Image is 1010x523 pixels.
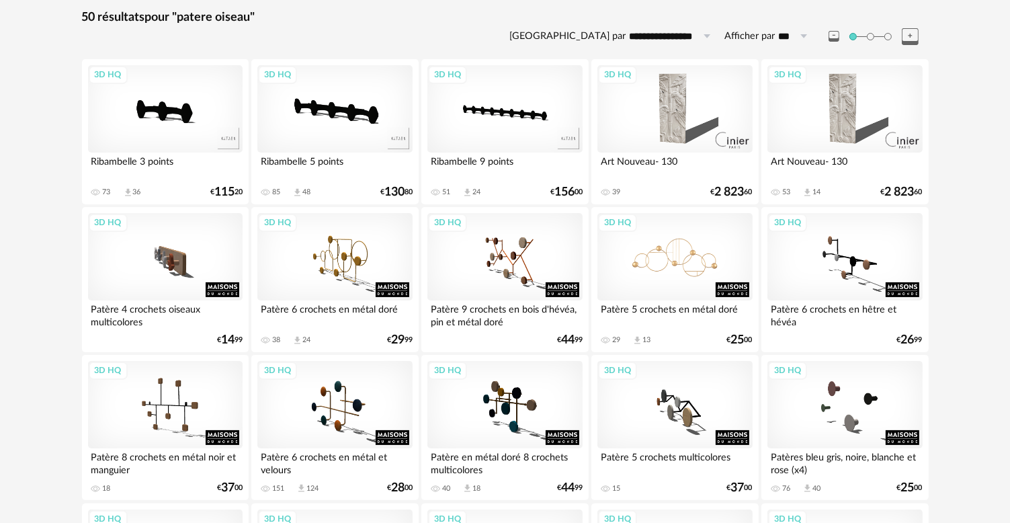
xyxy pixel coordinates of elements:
span: Download icon [123,188,133,198]
span: 14 [221,335,235,345]
div: 24 [302,335,310,345]
span: 37 [731,483,745,493]
a: 3D HQ Patère 6 crochets en métal doré 38 Download icon 24 €2999 [251,207,418,352]
div: 3D HQ [768,66,807,83]
div: 3D HQ [89,66,128,83]
div: € 00 [550,188,583,197]
span: 130 [384,188,405,197]
span: 28 [391,483,405,493]
span: Download icon [292,188,302,198]
span: 37 [221,483,235,493]
span: Download icon [802,188,812,198]
a: 3D HQ Art Nouveau- 130 39 €2 82360 [591,59,758,204]
div: € 60 [881,188,923,197]
span: 26 [901,335,915,345]
span: Download icon [296,483,306,493]
div: € 99 [897,335,923,345]
div: € 99 [557,483,583,493]
a: 3D HQ Art Nouveau- 130 53 Download icon 14 €2 82360 [761,59,928,204]
div: 29 [612,335,620,345]
label: Afficher par [725,30,775,43]
span: 156 [554,188,575,197]
span: Download icon [802,483,812,493]
a: 3D HQ Patère 6 crochets en hêtre et hévéa €2699 [761,207,928,352]
div: € 00 [217,483,243,493]
div: 24 [472,188,480,197]
span: Download icon [462,188,472,198]
div: 38 [272,335,280,345]
div: 50 résultats [82,10,929,26]
div: 39 [612,188,620,197]
div: Ribambelle 5 points [257,153,412,179]
div: 36 [133,188,141,197]
span: 2 823 [885,188,915,197]
div: € 00 [387,483,413,493]
div: 14 [812,188,820,197]
div: 13 [642,335,650,345]
a: 3D HQ Patère 8 crochets en métal noir et manguier 18 €3700 [82,355,249,500]
div: 3D HQ [428,214,467,231]
div: € 99 [557,335,583,345]
a: 3D HQ Ribambelle 3 points 73 Download icon 36 €11520 [82,59,249,204]
div: Ribambelle 9 points [427,153,582,179]
div: Patère 9 crochets en bois d'hévéa, pin et métal doré [427,300,582,327]
div: € 99 [217,335,243,345]
div: Patère 8 crochets en métal noir et manguier [88,448,243,475]
div: € 00 [727,483,753,493]
div: Patère 6 crochets en hêtre et hévéa [767,300,922,327]
span: Download icon [632,335,642,346]
div: Patères bleu gris, noire, blanche et rose (x4) [767,448,922,475]
span: 2 823 [715,188,745,197]
a: 3D HQ Patère 9 crochets en bois d'hévéa, pin et métal doré €4499 [421,207,588,352]
a: 3D HQ Patères bleu gris, noire, blanche et rose (x4) 76 Download icon 40 €2500 [761,355,928,500]
div: 3D HQ [89,214,128,231]
div: 85 [272,188,280,197]
div: 73 [103,188,111,197]
div: Art Nouveau- 130 [597,153,752,179]
div: 3D HQ [89,362,128,379]
div: € 00 [727,335,753,345]
div: 3D HQ [598,362,637,379]
div: Ribambelle 3 points [88,153,243,179]
span: Download icon [292,335,302,346]
a: 3D HQ Patère en métal doré 8 crochets multicolores 40 Download icon 18 €4499 [421,355,588,500]
a: 3D HQ Ribambelle 5 points 85 Download icon 48 €13080 [251,59,418,204]
div: € 00 [897,483,923,493]
div: 3D HQ [258,362,297,379]
span: 115 [214,188,235,197]
div: € 20 [210,188,243,197]
div: 51 [442,188,450,197]
div: 48 [302,188,310,197]
span: 44 [561,483,575,493]
div: 3D HQ [598,66,637,83]
div: 18 [472,484,480,493]
div: 40 [812,484,820,493]
span: pour "patere oiseau" [145,11,255,24]
span: 25 [901,483,915,493]
div: Patère en métal doré 8 crochets multicolores [427,448,582,475]
div: Patère 5 crochets multicolores [597,448,752,475]
span: 44 [561,335,575,345]
a: 3D HQ Patère 5 crochets multicolores 15 €3700 [591,355,758,500]
div: 15 [612,484,620,493]
div: € 99 [387,335,413,345]
div: 3D HQ [768,362,807,379]
div: 3D HQ [598,214,637,231]
a: 3D HQ Patère 6 crochets en métal et velours 151 Download icon 124 €2800 [251,355,418,500]
div: 3D HQ [768,214,807,231]
span: 29 [391,335,405,345]
div: 3D HQ [258,66,297,83]
div: 124 [306,484,319,493]
div: Patère 6 crochets en métal et velours [257,448,412,475]
div: Art Nouveau- 130 [767,153,922,179]
div: 40 [442,484,450,493]
label: [GEOGRAPHIC_DATA] par [510,30,626,43]
div: 151 [272,484,284,493]
a: 3D HQ Patère 5 crochets en métal doré 29 Download icon 13 €2500 [591,207,758,352]
a: 3D HQ Patère 4 crochets oiseaux multicolores €1499 [82,207,249,352]
div: € 60 [711,188,753,197]
span: 25 [731,335,745,345]
div: 53 [782,188,790,197]
div: 3D HQ [258,214,297,231]
span: Download icon [462,483,472,493]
